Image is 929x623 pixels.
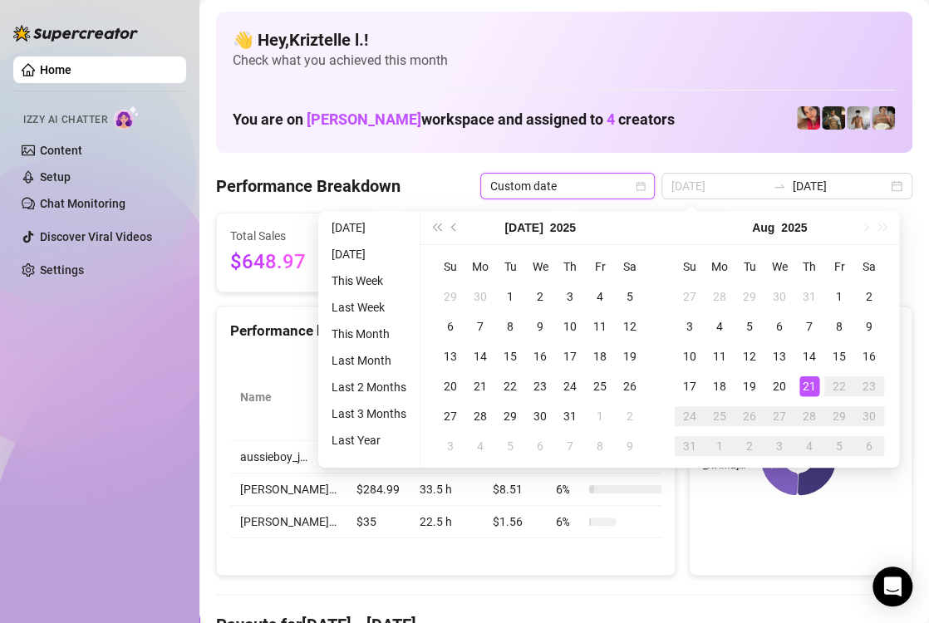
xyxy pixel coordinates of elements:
[495,401,525,431] td: 2025-07-29
[555,371,585,401] td: 2025-07-24
[705,341,735,371] td: 2025-08-11
[794,341,824,371] td: 2025-08-14
[440,346,460,366] div: 13
[740,376,759,396] div: 19
[240,388,323,406] span: Name
[40,63,71,76] a: Home
[495,431,525,461] td: 2025-08-05
[781,211,807,244] button: Choose a year
[615,282,645,311] td: 2025-07-05
[764,341,794,371] td: 2025-08-13
[347,473,410,506] td: $284.99
[504,211,543,244] button: Choose a month
[525,371,555,401] td: 2025-07-23
[710,316,730,336] div: 4
[325,218,413,238] li: [DATE]
[560,346,580,366] div: 17
[764,252,794,282] th: We
[854,282,884,311] td: 2025-08-02
[710,346,730,366] div: 11
[440,287,460,307] div: 29
[495,341,525,371] td: 2025-07-15
[793,177,887,195] input: End date
[859,376,879,396] div: 23
[675,311,705,341] td: 2025-08-03
[620,287,640,307] div: 5
[465,252,495,282] th: Mo
[500,406,520,426] div: 29
[550,211,576,244] button: Choose a year
[233,110,675,129] h1: You are on workspace and assigned to creators
[854,371,884,401] td: 2025-08-23
[427,211,445,244] button: Last year (Control + left)
[735,282,764,311] td: 2025-07-29
[470,406,490,426] div: 28
[764,371,794,401] td: 2025-08-20
[705,252,735,282] th: Mo
[620,376,640,396] div: 26
[555,282,585,311] td: 2025-07-03
[440,376,460,396] div: 20
[555,311,585,341] td: 2025-07-10
[620,436,640,456] div: 9
[769,287,789,307] div: 30
[615,341,645,371] td: 2025-07-19
[752,211,774,244] button: Choose a month
[615,252,645,282] th: Sa
[585,282,615,311] td: 2025-07-04
[500,316,520,336] div: 8
[854,341,884,371] td: 2025-08-16
[525,341,555,371] td: 2025-07-16
[440,406,460,426] div: 27
[794,431,824,461] td: 2025-09-04
[799,406,819,426] div: 28
[769,346,789,366] div: 13
[495,282,525,311] td: 2025-07-01
[347,506,410,538] td: $35
[769,376,789,396] div: 20
[325,404,413,424] li: Last 3 Months
[794,252,824,282] th: Th
[560,406,580,426] div: 31
[114,105,140,130] img: AI Chatter
[470,346,490,366] div: 14
[556,513,582,531] span: 6 %
[585,311,615,341] td: 2025-07-11
[440,436,460,456] div: 3
[705,401,735,431] td: 2025-08-25
[500,436,520,456] div: 5
[799,376,819,396] div: 21
[735,341,764,371] td: 2025-08-12
[824,401,854,431] td: 2025-08-29
[675,341,705,371] td: 2025-08-10
[705,371,735,401] td: 2025-08-18
[500,287,520,307] div: 1
[435,341,465,371] td: 2025-07-13
[233,28,896,52] h4: 👋 Hey, Kriztelle l. !
[555,431,585,461] td: 2025-08-07
[410,473,483,506] td: 33.5 h
[585,341,615,371] td: 2025-07-18
[705,311,735,341] td: 2025-08-04
[325,324,413,344] li: This Month
[230,227,366,245] span: Total Sales
[590,287,610,307] div: 4
[671,177,766,195] input: Start date
[615,371,645,401] td: 2025-07-26
[859,436,879,456] div: 6
[710,376,730,396] div: 18
[590,346,610,366] div: 18
[854,401,884,431] td: 2025-08-30
[824,311,854,341] td: 2025-08-08
[530,406,550,426] div: 30
[615,311,645,341] td: 2025-07-12
[735,371,764,401] td: 2025-08-19
[735,431,764,461] td: 2025-09-02
[854,431,884,461] td: 2025-09-06
[585,401,615,431] td: 2025-08-01
[525,401,555,431] td: 2025-07-30
[230,247,366,278] span: $648.97
[435,431,465,461] td: 2025-08-03
[325,351,413,370] li: Last Month
[620,346,640,366] div: 19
